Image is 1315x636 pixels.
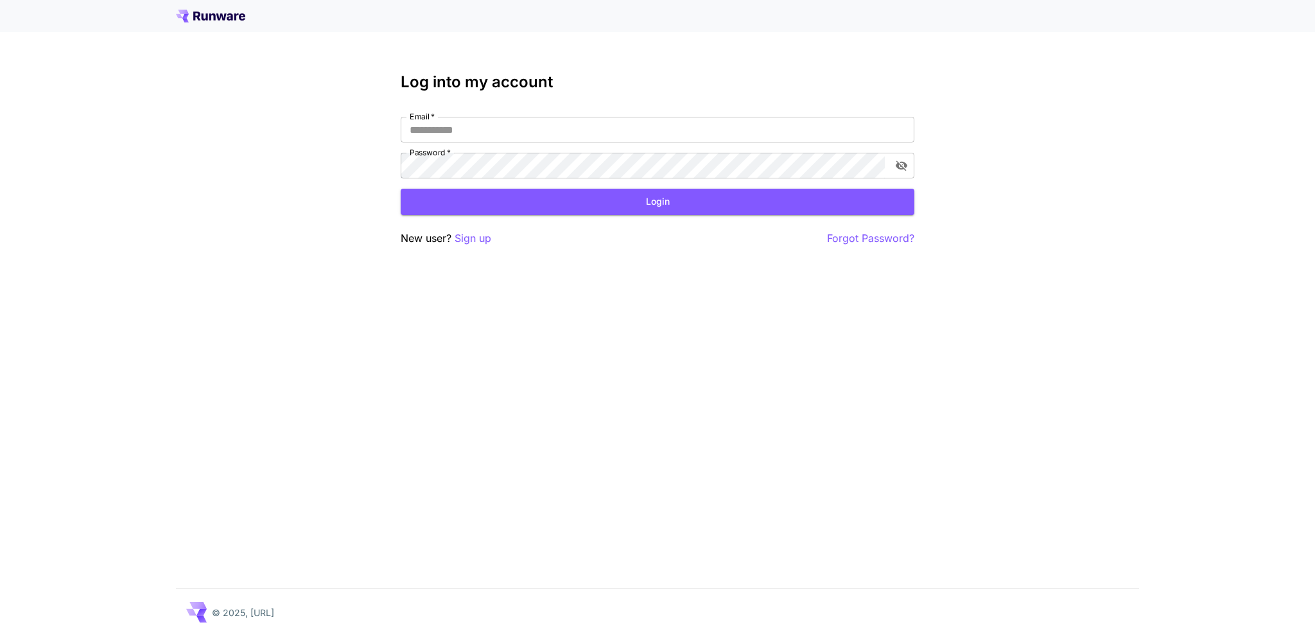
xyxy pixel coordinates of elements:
h3: Log into my account [401,73,914,91]
label: Email [410,111,435,122]
button: Login [401,189,914,215]
p: © 2025, [URL] [212,606,274,619]
p: New user? [401,230,491,246]
button: toggle password visibility [890,154,913,177]
button: Sign up [455,230,491,246]
label: Password [410,147,451,158]
button: Forgot Password? [827,230,914,246]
